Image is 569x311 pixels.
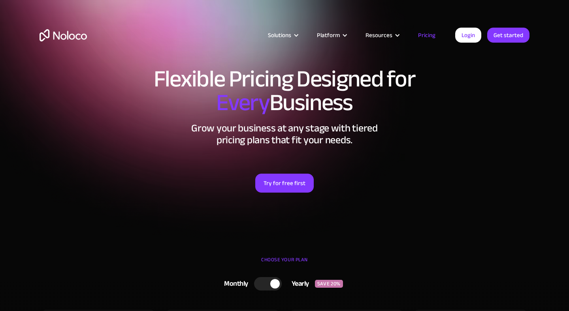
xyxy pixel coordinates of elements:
[216,81,269,125] span: Every
[317,30,340,40] div: Platform
[40,122,529,146] h2: Grow your business at any stage with tiered pricing plans that fit your needs.
[315,280,343,288] div: SAVE 20%
[282,278,315,290] div: Yearly
[307,30,356,40] div: Platform
[487,28,529,43] a: Get started
[255,174,314,193] a: Try for free first
[258,30,307,40] div: Solutions
[40,67,529,114] h1: Flexible Pricing Designed for Business
[455,28,481,43] a: Login
[366,30,392,40] div: Resources
[40,254,529,274] div: CHOOSE YOUR PLAN
[356,30,408,40] div: Resources
[268,30,291,40] div: Solutions
[40,29,87,41] a: home
[214,278,254,290] div: Monthly
[408,30,445,40] a: Pricing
